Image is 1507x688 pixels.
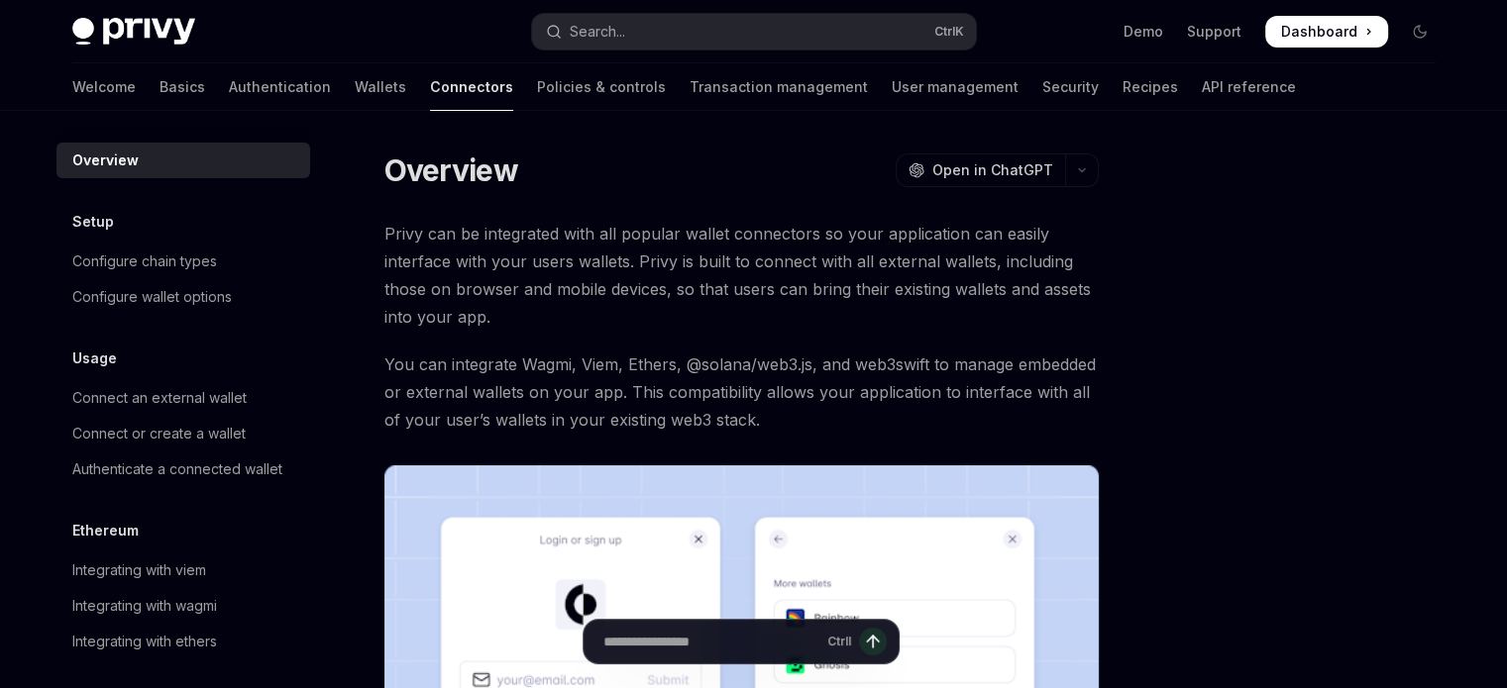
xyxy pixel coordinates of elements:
a: Recipes [1123,63,1178,111]
button: Toggle dark mode [1404,16,1436,48]
a: API reference [1202,63,1296,111]
a: Integrating with wagmi [56,588,310,624]
a: Overview [56,143,310,178]
span: You can integrate Wagmi, Viem, Ethers, @solana/web3.js, and web3swift to manage embedded or exter... [384,350,1099,434]
span: Ctrl K [934,24,964,40]
span: Dashboard [1281,22,1357,42]
h5: Usage [72,346,117,370]
h1: Overview [384,152,518,188]
span: Open in ChatGPT [932,160,1053,180]
a: Basics [160,63,205,111]
a: Transaction management [690,63,868,111]
div: Integrating with viem [72,558,206,582]
a: Support [1187,22,1241,42]
button: Send message [859,628,887,655]
h5: Ethereum [72,519,139,542]
a: Integrating with ethers [56,624,310,659]
a: Connect or create a wallet [56,416,310,451]
div: Connect or create a wallet [72,422,246,445]
span: Privy can be integrated with all popular wallet connectors so your application can easily interfa... [384,220,1099,331]
a: Security [1042,63,1099,111]
input: Ask a question... [603,620,819,663]
a: Authentication [229,63,331,111]
div: Configure chain types [72,249,217,273]
a: Authenticate a connected wallet [56,451,310,487]
div: Authenticate a connected wallet [72,457,282,481]
div: Configure wallet options [72,285,232,309]
div: Integrating with wagmi [72,594,217,618]
a: Wallets [355,63,406,111]
div: Overview [72,148,139,172]
button: Open in ChatGPT [896,153,1065,187]
a: Integrating with viem [56,552,310,588]
a: Configure wallet options [56,279,310,315]
a: Configure chain types [56,244,310,279]
a: Connectors [430,63,513,111]
a: Welcome [72,63,136,111]
div: Connect an external wallet [72,386,247,410]
h5: Setup [72,210,114,234]
div: Integrating with ethers [72,630,217,653]
a: Dashboard [1265,16,1388,48]
a: User management [892,63,1019,111]
img: dark logo [72,18,195,46]
button: Open search [532,14,976,49]
a: Policies & controls [537,63,666,111]
a: Connect an external wallet [56,380,310,416]
div: Search... [570,20,625,44]
a: Demo [1124,22,1163,42]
